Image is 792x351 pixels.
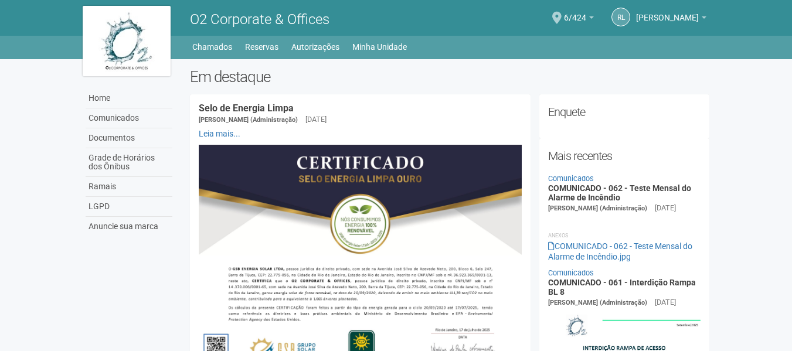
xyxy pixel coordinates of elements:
[86,88,172,108] a: Home
[199,129,240,138] a: Leia mais...
[86,108,172,128] a: Comunicados
[199,116,298,124] span: [PERSON_NAME] (Administração)
[564,2,586,22] span: 6/424
[190,68,710,86] h2: Em destaque
[192,39,232,55] a: Chamados
[352,39,407,55] a: Minha Unidade
[83,6,171,76] img: logo.jpg
[548,205,647,212] span: [PERSON_NAME] (Administração)
[548,278,696,296] a: COMUNICADO - 061 - Interdição Rampa BL 8
[291,39,339,55] a: Autorizações
[564,15,594,24] a: 6/424
[548,174,594,183] a: Comunicados
[190,11,329,28] span: O2 Corporate & Offices
[655,297,676,308] div: [DATE]
[245,39,278,55] a: Reservas
[548,268,594,277] a: Comunicados
[199,103,294,114] a: Selo de Energia Limpa
[305,114,327,125] div: [DATE]
[86,148,172,177] a: Grade de Horários dos Ônibus
[636,2,699,22] span: Robson Luiz Ferraro Motta
[548,230,701,241] li: Anexos
[86,177,172,197] a: Ramais
[86,128,172,148] a: Documentos
[86,197,172,217] a: LGPD
[548,147,701,165] h2: Mais recentes
[611,8,630,26] a: RL
[86,217,172,236] a: Anuncie sua marca
[548,299,647,306] span: [PERSON_NAME] (Administração)
[548,241,692,261] a: COMUNICADO - 062 - Teste Mensal do Alarme de Incêndio.jpg
[548,103,701,121] h2: Enquete
[655,203,676,213] div: [DATE]
[636,15,706,24] a: [PERSON_NAME]
[548,183,691,202] a: COMUNICADO - 062 - Teste Mensal do Alarme de Incêndio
